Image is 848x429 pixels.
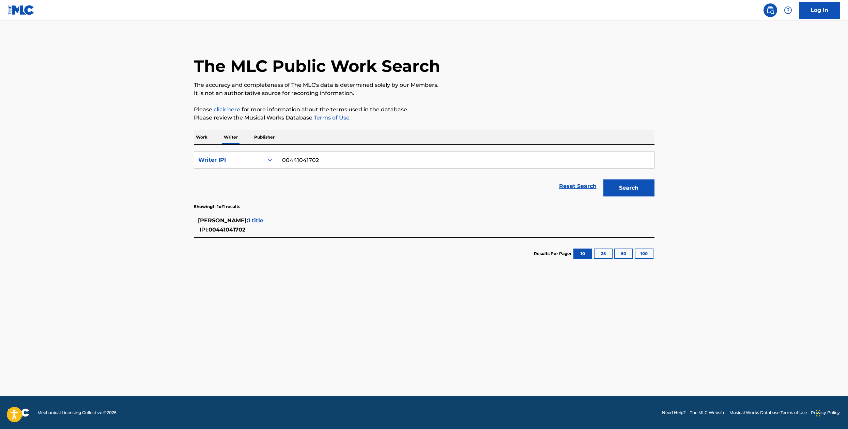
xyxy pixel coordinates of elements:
[534,251,573,257] p: Results Per Page:
[781,3,795,17] div: Help
[690,410,725,416] a: The MLC Website
[248,217,263,224] span: 1 title
[194,56,440,76] h1: The MLC Public Work Search
[194,114,654,122] p: Please review the Musical Works Database
[784,6,792,14] img: help
[799,2,840,19] a: Log In
[194,106,654,114] p: Please for more information about the terms used in the database.
[37,410,117,416] span: Mechanical Licensing Collective © 2025
[198,156,260,164] div: Writer IPI
[573,249,592,259] button: 10
[729,410,807,416] a: Musical Works Database Terms of Use
[194,204,240,210] p: Showing 1 - 1 of 1 results
[8,5,34,15] img: MLC Logo
[194,130,210,144] p: Work
[200,226,209,233] span: IPI:
[209,226,245,233] span: 00441041702
[222,130,240,144] p: Writer
[766,6,774,14] img: search
[814,396,848,429] iframe: Chat Widget
[811,410,840,416] a: Privacy Policy
[635,249,653,259] button: 100
[556,179,600,194] a: Reset Search
[194,89,654,97] p: It is not an authoritative source for recording information.
[194,152,654,200] form: Search Form
[252,130,277,144] p: Publisher
[594,249,613,259] button: 25
[214,106,240,113] a: click here
[8,409,29,417] img: logo
[816,403,820,424] div: Drag
[198,217,248,224] span: [PERSON_NAME] :
[194,81,654,89] p: The accuracy and completeness of The MLC's data is determined solely by our Members.
[662,410,686,416] a: Need Help?
[764,3,777,17] a: Public Search
[312,114,350,121] a: Terms of Use
[614,249,633,259] button: 50
[603,179,654,196] button: Search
